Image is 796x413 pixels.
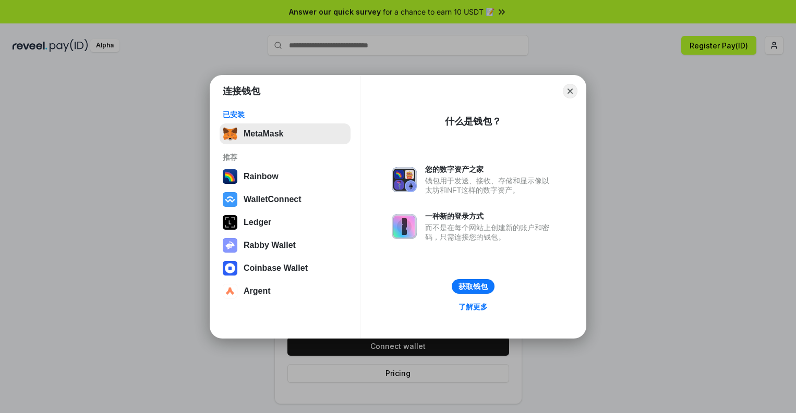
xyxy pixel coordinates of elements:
div: Coinbase Wallet [244,264,308,273]
img: svg+xml,%3Csvg%20width%3D%2228%22%20height%3D%2228%22%20viewBox%3D%220%200%2028%2028%22%20fill%3D... [223,261,237,276]
div: 您的数字资产之家 [425,165,554,174]
h1: 连接钱包 [223,85,260,97]
img: svg+xml,%3Csvg%20width%3D%2228%22%20height%3D%2228%22%20viewBox%3D%220%200%2028%2028%22%20fill%3D... [223,192,237,207]
img: svg+xml,%3Csvg%20width%3D%2228%22%20height%3D%2228%22%20viewBox%3D%220%200%2028%2028%22%20fill%3D... [223,284,237,298]
button: MetaMask [220,123,351,144]
div: MetaMask [244,129,283,139]
img: svg+xml,%3Csvg%20xmlns%3D%22http%3A%2F%2Fwww.w3.org%2F2000%2Fsvg%22%20fill%3D%22none%22%20viewBox... [223,238,237,253]
button: Rabby Wallet [220,235,351,256]
div: 钱包用于发送、接收、存储和显示像以太坊和NFT这样的数字资产。 [425,176,554,195]
div: 已安装 [223,110,347,119]
button: Ledger [220,212,351,233]
div: Ledger [244,218,271,227]
div: 一种新的登录方式 [425,211,554,221]
div: Rainbow [244,172,279,181]
button: 获取钱包 [452,279,495,294]
div: 而不是在每个网站上创建新的账户和密码，只需连接您的钱包。 [425,223,554,242]
div: Argent [244,286,271,296]
div: 了解更多 [459,302,488,311]
div: 推荐 [223,153,347,162]
div: WalletConnect [244,195,301,204]
img: svg+xml,%3Csvg%20fill%3D%22none%22%20height%3D%2233%22%20viewBox%3D%220%200%2035%2033%22%20width%... [223,127,237,141]
img: svg+xml,%3Csvg%20xmlns%3D%22http%3A%2F%2Fwww.w3.org%2F2000%2Fsvg%22%20width%3D%2228%22%20height%3... [223,215,237,230]
div: Rabby Wallet [244,241,296,250]
img: svg+xml,%3Csvg%20width%3D%22120%22%20height%3D%22120%22%20viewBox%3D%220%200%20120%20120%22%20fil... [223,169,237,184]
div: 什么是钱包？ [445,115,501,128]
img: svg+xml,%3Csvg%20xmlns%3D%22http%3A%2F%2Fwww.w3.org%2F2000%2Fsvg%22%20fill%3D%22none%22%20viewBox... [392,167,417,192]
button: Close [563,84,577,98]
div: 获取钱包 [459,282,488,291]
img: svg+xml,%3Csvg%20xmlns%3D%22http%3A%2F%2Fwww.w3.org%2F2000%2Fsvg%22%20fill%3D%22none%22%20viewBox... [392,214,417,239]
button: Argent [220,281,351,302]
button: Rainbow [220,166,351,187]
a: 了解更多 [452,300,494,314]
button: Coinbase Wallet [220,258,351,279]
button: WalletConnect [220,189,351,210]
